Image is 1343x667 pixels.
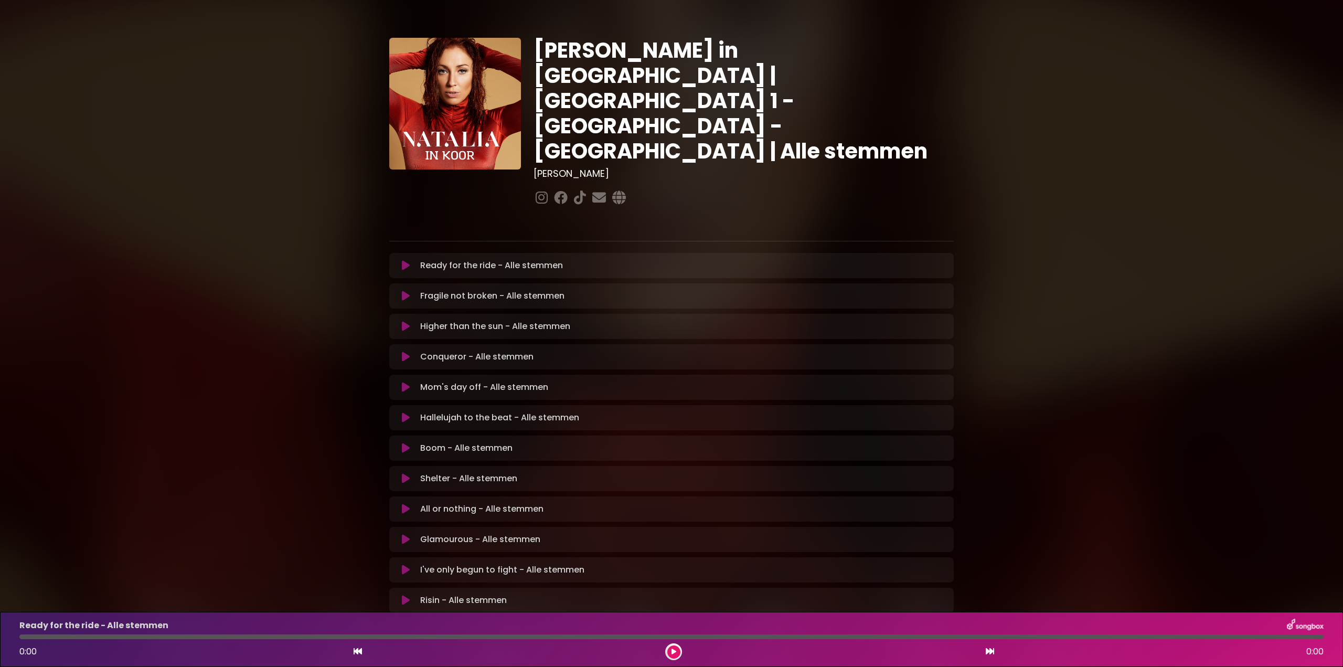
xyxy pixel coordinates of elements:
[420,533,540,546] p: Glamourous - Alle stemmen
[420,320,570,333] p: Higher than the sun - Alle stemmen
[420,259,563,272] p: Ready for the ride - Alle stemmen
[1287,619,1324,632] img: songbox-logo-white.png
[420,594,507,607] p: Risin - Alle stemmen
[19,619,168,632] p: Ready for the ride - Alle stemmen
[534,38,954,164] h1: [PERSON_NAME] in [GEOGRAPHIC_DATA] | [GEOGRAPHIC_DATA] 1 - [GEOGRAPHIC_DATA] - [GEOGRAPHIC_DATA] ...
[19,645,37,658] span: 0:00
[420,411,579,424] p: Hallelujah to the beat - Alle stemmen
[420,564,584,576] p: I've only begun to fight - Alle stemmen
[420,351,534,363] p: Conqueror - Alle stemmen
[420,503,543,515] p: All or nothing - Alle stemmen
[420,381,548,394] p: Mom's day off - Alle stemmen
[534,168,954,179] h3: [PERSON_NAME]
[420,472,517,485] p: Shelter - Alle stemmen
[420,290,564,302] p: Fragile not broken - Alle stemmen
[1306,645,1324,658] span: 0:00
[420,442,513,454] p: Boom - Alle stemmen
[389,38,521,170] img: YTVS25JmS9CLUqXqkEhs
